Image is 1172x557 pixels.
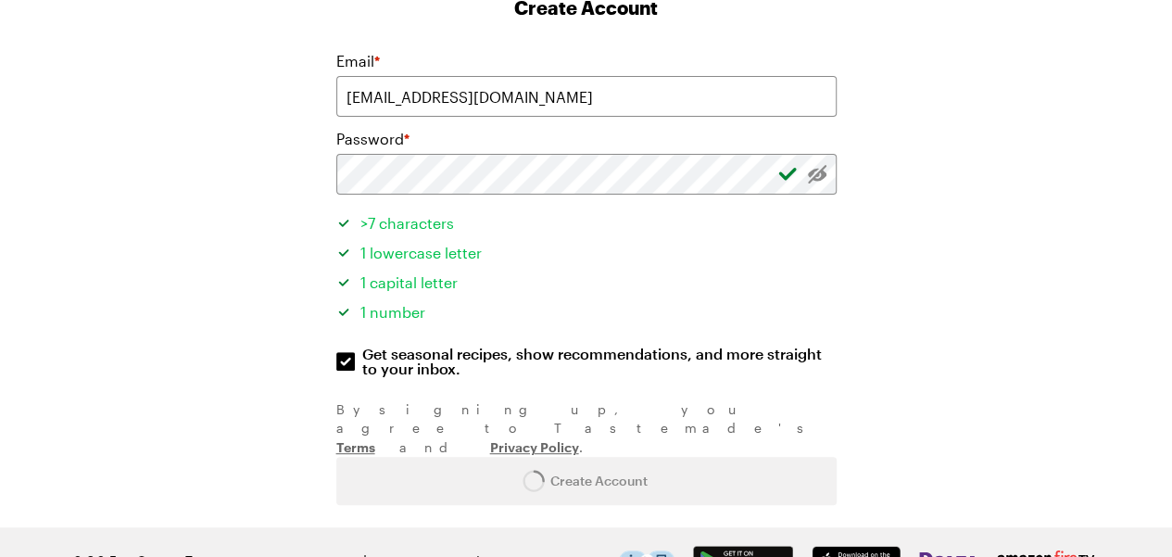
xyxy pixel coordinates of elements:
[336,400,837,457] div: By signing up , you agree to Tastemade's and .
[490,437,579,455] a: Privacy Policy
[336,437,375,455] a: Terms
[360,244,482,261] span: 1 lowercase letter
[360,303,425,321] span: 1 number
[336,352,355,371] input: Get seasonal recipes, show recommendations, and more straight to your inbox.
[362,347,838,376] span: Get seasonal recipes, show recommendations, and more straight to your inbox.
[336,128,410,150] label: Password
[360,214,454,232] span: >7 characters
[360,273,458,291] span: 1 capital letter
[336,50,380,72] label: Email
